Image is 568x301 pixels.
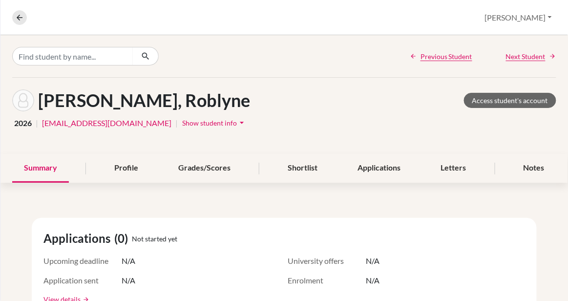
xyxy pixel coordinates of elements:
[12,154,69,183] div: Summary
[12,47,133,65] input: Find student by name...
[12,89,34,111] img: Roblyne Ketter's avatar
[506,51,546,62] span: Next Student
[114,230,132,247] span: (0)
[36,117,38,129] span: |
[464,93,556,108] a: Access student's account
[43,255,122,267] span: Upcoming deadline
[14,117,32,129] span: 2026
[366,255,379,267] span: N/A
[346,154,413,183] div: Applications
[366,275,379,286] span: N/A
[237,118,247,128] i: arrow_drop_down
[42,117,171,129] a: [EMAIL_ADDRESS][DOMAIN_NAME]
[410,51,472,62] a: Previous Student
[288,275,366,286] span: Enrolment
[506,51,556,62] a: Next Student
[103,154,150,183] div: Profile
[421,51,472,62] span: Previous Student
[481,8,556,27] button: [PERSON_NAME]
[167,154,242,183] div: Grades/Scores
[512,154,556,183] div: Notes
[182,119,237,127] span: Show student info
[276,154,330,183] div: Shortlist
[122,275,135,286] span: N/A
[175,117,178,129] span: |
[38,90,250,111] h1: [PERSON_NAME], Roblyne
[182,115,247,130] button: Show student infoarrow_drop_down
[43,275,122,286] span: Application sent
[429,154,478,183] div: Letters
[122,255,135,267] span: N/A
[288,255,366,267] span: University offers
[43,230,114,247] span: Applications
[132,234,177,244] span: Not started yet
